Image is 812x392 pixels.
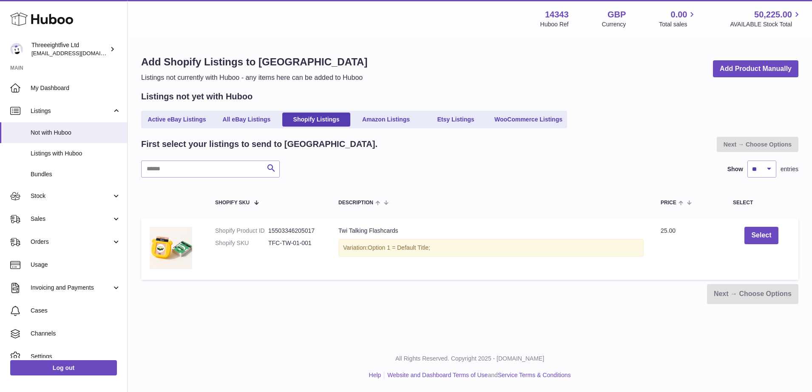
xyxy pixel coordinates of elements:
[282,113,350,127] a: Shopify Listings
[141,138,378,150] h2: First select your listings to send to [GEOGRAPHIC_DATA].
[141,55,367,69] h1: Add Shopify Listings to [GEOGRAPHIC_DATA]
[31,353,121,361] span: Settings
[545,9,569,20] strong: 14343
[141,91,253,102] h2: Listings not yet with Huboo
[134,355,805,363] p: All Rights Reserved. Copyright 2025 - [DOMAIN_NAME]
[661,227,676,234] span: 25.00
[213,113,281,127] a: All eBay Listings
[141,73,367,82] p: Listings not currently with Huboo - any items here can be added to Huboo
[268,239,321,247] dd: TFC-TW-01-001
[31,50,125,56] span: [EMAIL_ADDRESS][DOMAIN_NAME]
[671,9,687,20] span: 0.00
[31,149,121,158] span: Listings with Huboo
[659,9,697,28] a: 0.00 Total sales
[659,20,697,28] span: Total sales
[422,113,490,127] a: Etsy Listings
[730,20,802,28] span: AVAILABLE Stock Total
[608,9,626,20] strong: GBP
[661,200,676,206] span: Price
[491,113,565,127] a: WooCommerce Listings
[31,41,108,57] div: Threeeightfive Ltd
[215,200,250,206] span: Shopify SKU
[713,60,798,78] a: Add Product Manually
[352,113,420,127] a: Amazon Listings
[31,261,121,269] span: Usage
[781,165,798,173] span: entries
[368,244,430,251] span: Option 1 = Default Title;
[384,371,571,379] li: and
[150,227,192,269] img: Twi_Talking_Flashcards.jpg
[338,239,644,257] div: Variation:
[10,43,23,56] img: internalAdmin-14343@internal.huboo.com
[31,129,121,137] span: Not with Huboo
[387,372,488,378] a: Website and Dashboard Terms of Use
[338,200,373,206] span: Description
[215,239,268,247] dt: Shopify SKU
[31,192,112,200] span: Stock
[754,9,792,20] span: 50,225.00
[602,20,626,28] div: Currency
[31,107,112,115] span: Listings
[10,360,117,375] a: Log out
[31,215,112,223] span: Sales
[31,170,121,178] span: Bundles
[498,372,571,378] a: Service Terms & Conditions
[31,307,121,315] span: Cases
[730,9,802,28] a: 50,225.00 AVAILABLE Stock Total
[31,238,112,246] span: Orders
[31,330,121,338] span: Channels
[369,372,381,378] a: Help
[215,227,268,235] dt: Shopify Product ID
[744,227,778,244] button: Select
[268,227,321,235] dd: 15503346205017
[540,20,569,28] div: Huboo Ref
[727,165,743,173] label: Show
[338,227,644,235] div: Twi Talking Flashcards
[733,200,790,206] div: Select
[143,113,211,127] a: Active eBay Listings
[31,84,121,92] span: My Dashboard
[31,284,112,292] span: Invoicing and Payments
